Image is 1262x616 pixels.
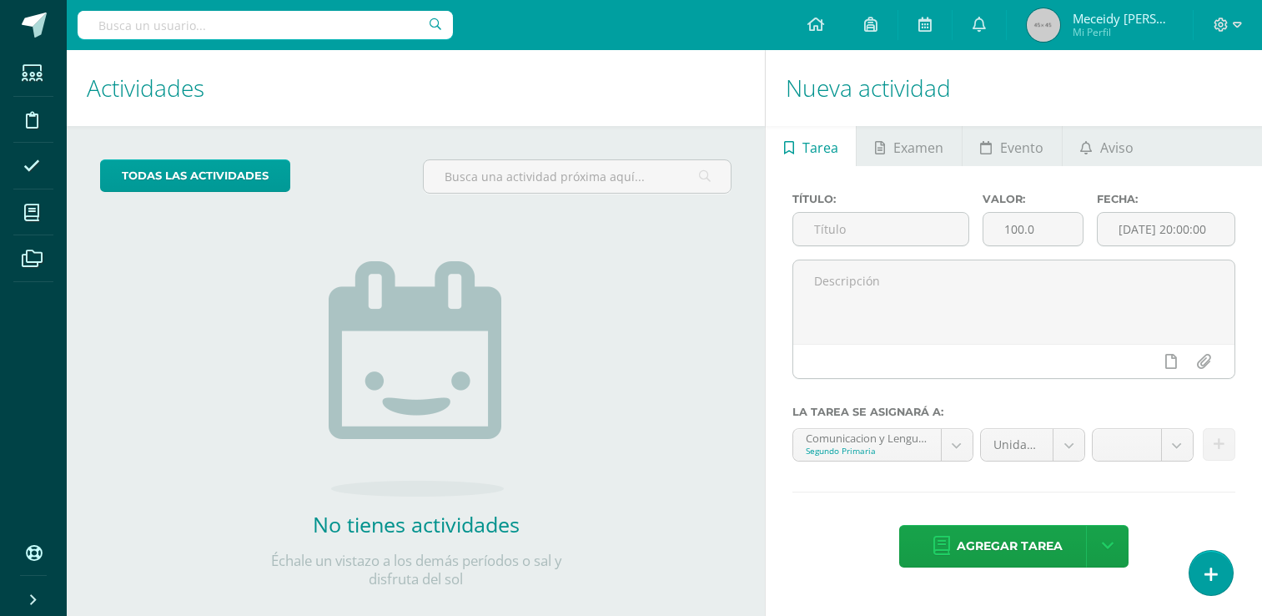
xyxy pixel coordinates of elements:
img: 45x45 [1027,8,1060,42]
a: Aviso [1063,126,1152,166]
a: Examen [857,126,961,166]
input: Puntos máximos [983,213,1083,245]
span: Meceidy [PERSON_NAME] [1073,10,1173,27]
label: Valor: [983,193,1084,205]
img: no_activities.png [329,261,504,497]
a: Comunicacion y Lenguaje 'A'Segundo Primaria [793,429,972,461]
span: Aviso [1100,128,1134,168]
div: Comunicacion y Lenguaje 'A' [806,429,928,445]
label: Fecha: [1097,193,1235,205]
a: Tarea [766,126,856,166]
input: Fecha de entrega [1098,213,1234,245]
a: todas las Actividades [100,159,290,192]
span: Unidad 4 [993,429,1041,461]
label: Título: [792,193,969,205]
span: Tarea [802,128,838,168]
input: Busca una actividad próxima aquí... [424,160,732,193]
input: Busca un usuario... [78,11,453,39]
span: Evento [1000,128,1043,168]
a: Unidad 4 [981,429,1085,461]
input: Título [793,213,968,245]
h1: Nueva actividad [786,50,1242,126]
a: Evento [963,126,1062,166]
h2: No tienes actividades [249,510,583,538]
span: Agregar tarea [957,526,1063,567]
label: La tarea se asignará a: [792,406,1235,418]
h1: Actividades [87,50,745,126]
div: Segundo Primaria [806,445,928,457]
span: Examen [893,128,943,168]
span: Mi Perfil [1073,25,1173,39]
p: Échale un vistazo a los demás períodos o sal y disfruta del sol [249,552,583,588]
